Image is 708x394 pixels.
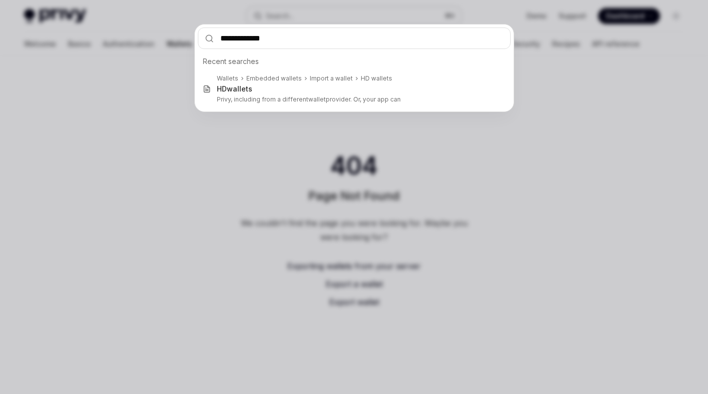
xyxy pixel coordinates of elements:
div: Import a wallet [310,74,353,82]
div: Wallets [217,74,238,82]
div: Embedded wallets [246,74,302,82]
p: Privy, including from a different provider. Or, your app can [217,95,490,103]
div: HD wallets [361,74,392,82]
div: HD s [217,84,252,93]
span: Recent searches [203,56,259,66]
b: wallet [308,95,326,103]
b: wallet [227,84,248,93]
